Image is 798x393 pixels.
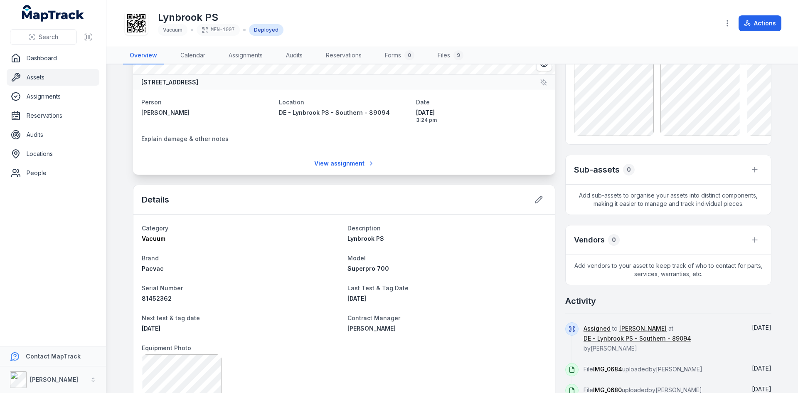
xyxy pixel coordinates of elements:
[142,235,165,242] span: Vacuum
[416,117,547,124] span: 3:24 pm
[249,24,283,36] div: Deployed
[347,314,400,321] span: Contract Manager
[142,325,160,332] time: 2/14/2026, 12:00:00 AM
[752,386,771,393] time: 2/17/2025, 9:51:15 PM
[39,33,58,41] span: Search
[142,255,159,262] span: Brand
[141,135,229,142] span: Explain damage & other notes
[347,225,381,232] span: Description
[752,386,771,393] span: [DATE]
[141,99,162,106] span: Person
[158,11,283,24] h1: Lynbrook PS
[347,295,366,302] time: 8/14/2025, 12:00:00 AM
[197,24,240,36] div: MEN-1007
[752,365,771,372] span: [DATE]
[404,50,414,60] div: 0
[7,165,99,181] a: People
[163,27,182,33] span: Vacuum
[142,194,169,205] h2: Details
[431,47,470,64] a: Files9
[279,47,309,64] a: Audits
[7,146,99,162] a: Locations
[142,284,183,292] span: Serial Number
[142,225,168,232] span: Category
[453,50,463,60] div: 9
[279,99,304,106] span: Location
[584,334,691,343] a: DE - Lynbrook PS - Southern - 89094
[566,255,771,285] span: Add vendors to your asset to keep track of who to contact for parts, services, warranties, etc.
[619,324,667,333] a: [PERSON_NAME]
[123,47,164,64] a: Overview
[142,295,172,302] span: 81452362
[416,109,547,124] time: 8/14/2025, 3:24:20 PM
[7,107,99,124] a: Reservations
[574,164,620,175] h2: Sub-assets
[752,324,771,331] span: [DATE]
[347,235,384,242] span: Lynbrook PS
[142,314,200,321] span: Next test & tag date
[347,255,366,262] span: Model
[142,265,164,272] span: Pacvac
[279,109,410,117] a: DE - Lynbrook PS - Southern - 89094
[279,109,390,116] span: DE - Lynbrook PS - Southern - 89094
[26,353,81,360] strong: Contact MapTrack
[593,366,622,373] span: IMG_0684
[222,47,269,64] a: Assignments
[30,376,78,383] strong: [PERSON_NAME]
[566,185,771,215] span: Add sub-assets to organise your assets into distinct components, making it easier to manage and t...
[347,265,389,272] span: Superpro 700
[378,47,421,64] a: Forms0
[142,344,191,351] span: Equipment Photo
[319,47,368,64] a: Reservations
[623,164,635,175] div: 0
[584,366,702,373] span: File uploaded by [PERSON_NAME]
[584,324,611,333] a: Assigned
[10,29,77,45] button: Search
[7,88,99,105] a: Assignments
[574,234,605,246] h3: Vendors
[7,50,99,67] a: Dashboard
[416,109,547,117] span: [DATE]
[7,126,99,143] a: Audits
[142,325,160,332] span: [DATE]
[752,324,771,331] time: 8/14/2025, 3:24:20 PM
[22,5,84,22] a: MapTrack
[565,295,596,307] h2: Activity
[309,156,380,171] a: View assignment
[608,234,620,246] div: 0
[752,365,771,372] time: 2/17/2025, 9:51:16 PM
[739,15,781,31] button: Actions
[174,47,212,64] a: Calendar
[141,109,272,117] a: [PERSON_NAME]
[347,284,409,292] span: Last Test & Tag Date
[416,99,430,106] span: Date
[347,324,547,333] a: [PERSON_NAME]
[584,325,691,352] span: to at by [PERSON_NAME]
[347,295,366,302] span: [DATE]
[7,69,99,86] a: Assets
[141,78,198,87] strong: [STREET_ADDRESS]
